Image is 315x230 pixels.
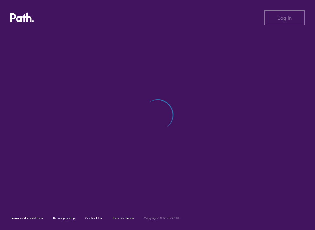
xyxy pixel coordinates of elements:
[264,10,305,25] button: Log in
[277,15,292,21] span: Log in
[53,216,75,220] a: Privacy policy
[144,216,179,220] h6: Copyright © Path 2018
[112,216,134,220] a: Join our team
[10,216,43,220] a: Terms and conditions
[85,216,102,220] a: Contact Us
